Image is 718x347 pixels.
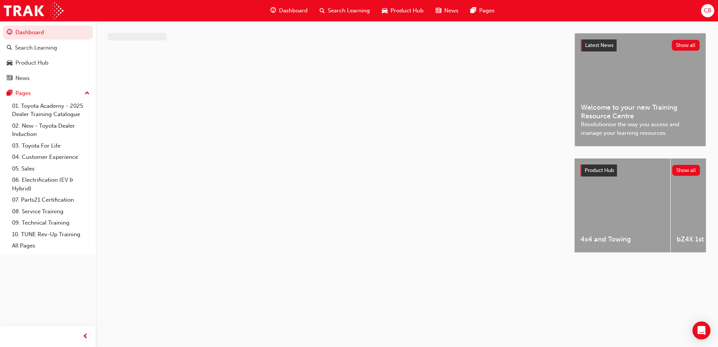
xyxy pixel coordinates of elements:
[9,100,93,120] a: 01. Toyota Academy - 2025 Dealer Training Catalogue
[7,45,12,51] span: search-icon
[479,6,495,15] span: Pages
[585,167,614,173] span: Product Hub
[3,24,93,86] button: DashboardSearch LearningProduct HubNews
[376,3,430,18] a: car-iconProduct Hub
[83,332,88,341] span: prev-icon
[575,33,706,146] a: Latest NewsShow allWelcome to your new Training Resource CentreRevolutionise the way you access a...
[320,6,325,15] span: search-icon
[279,6,308,15] span: Dashboard
[9,120,93,140] a: 02. New - Toyota Dealer Induction
[270,6,276,15] span: guage-icon
[15,59,48,67] div: Product Hub
[9,174,93,194] a: 06. Electrification (EV & Hybrid)
[15,74,30,83] div: News
[7,29,12,36] span: guage-icon
[704,6,712,15] span: CB
[15,89,31,98] div: Pages
[9,151,93,163] a: 04. Customer Experience
[264,3,314,18] a: guage-iconDashboard
[382,6,388,15] span: car-icon
[84,89,90,98] span: up-icon
[9,240,93,252] a: All Pages
[430,3,465,18] a: news-iconNews
[444,6,459,15] span: News
[581,164,700,177] a: Product HubShow all
[9,163,93,175] a: 05. Sales
[3,86,93,100] button: Pages
[9,194,93,206] a: 07. Parts21 Certification
[672,165,700,176] button: Show all
[7,75,12,82] span: news-icon
[314,3,376,18] a: search-iconSearch Learning
[15,44,57,52] div: Search Learning
[7,60,12,66] span: car-icon
[581,39,700,51] a: Latest NewsShow all
[9,217,93,229] a: 09. Technical Training
[9,229,93,240] a: 10. TUNE Rev-Up Training
[9,206,93,217] a: 08. Service Training
[672,40,700,51] button: Show all
[465,3,501,18] a: pages-iconPages
[4,2,63,19] img: Trak
[701,4,714,17] button: CB
[692,321,710,339] div: Open Intercom Messenger
[471,6,476,15] span: pages-icon
[3,41,93,55] a: Search Learning
[436,6,441,15] span: news-icon
[7,90,12,97] span: pages-icon
[585,42,614,48] span: Latest News
[581,120,700,137] span: Revolutionise the way you access and manage your learning resources.
[3,26,93,39] a: Dashboard
[391,6,424,15] span: Product Hub
[328,6,370,15] span: Search Learning
[9,140,93,152] a: 03. Toyota For Life
[581,235,664,244] span: 4x4 and Towing
[3,56,93,70] a: Product Hub
[575,158,670,252] a: 4x4 and Towing
[3,71,93,85] a: News
[581,103,700,120] span: Welcome to your new Training Resource Centre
